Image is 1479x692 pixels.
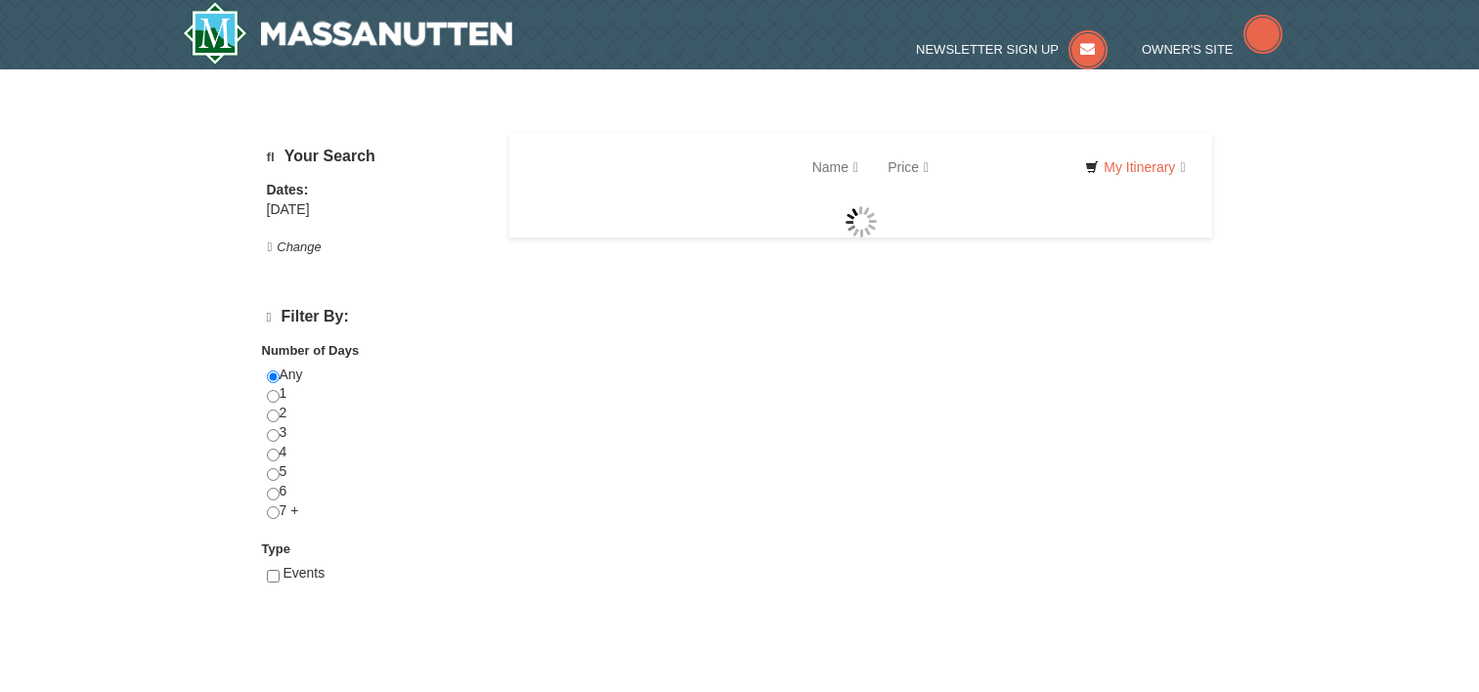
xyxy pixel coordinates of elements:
[846,206,877,238] img: wait gif
[267,148,485,166] h5: Your Search
[262,541,290,556] strong: Type
[183,2,513,65] img: Massanutten Resort Logo
[267,200,485,220] div: [DATE]
[1072,152,1197,182] a: My Itinerary
[267,182,309,197] strong: Dates:
[916,42,1108,57] a: Newsletter Sign Up
[1142,42,1283,57] a: Owner's Site
[267,237,323,258] button: Change
[873,148,943,187] a: Price
[183,2,513,65] a: Massanutten Resort
[283,565,325,581] span: Events
[916,42,1059,57] span: Newsletter Sign Up
[267,366,485,541] div: Any 1 2 3 4 5 6 7 +
[262,343,360,358] strong: Number of Days
[798,148,873,187] a: Name
[267,308,485,326] h4: Filter By:
[1142,42,1234,57] span: Owner's Site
